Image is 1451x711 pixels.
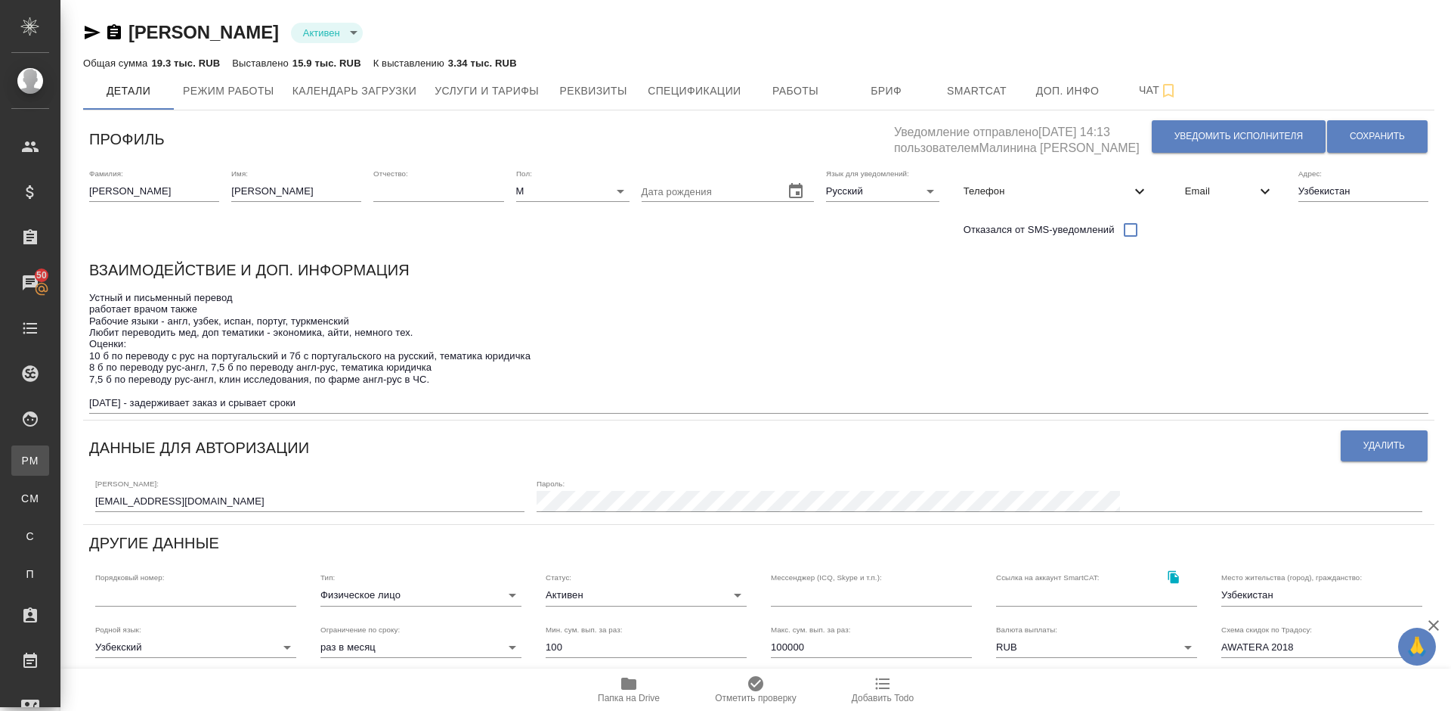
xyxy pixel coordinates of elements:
p: 15.9 тыс. RUB [292,57,361,69]
div: раз в месяц [320,637,521,658]
label: Родной язык: [95,626,141,633]
p: Выставлено [232,57,292,69]
label: Статус: [546,574,571,582]
span: Чат [1122,81,1195,100]
div: Физическое лицо [320,585,521,606]
div: Телефон [951,175,1161,208]
span: CM [19,491,42,506]
button: Удалить [1341,430,1428,461]
h6: Данные для авторизации [89,436,309,460]
button: Папка на Drive [565,669,692,711]
label: Язык для уведомлений: [826,169,909,177]
span: Smartcat [941,82,1013,101]
a: 50 [4,264,57,302]
a: П [11,559,49,589]
svg: Подписаться [1159,82,1177,100]
span: Уведомить исполнителя [1174,130,1303,143]
span: Режим работы [183,82,274,101]
p: Общая сумма [83,57,151,69]
span: Сохранить [1350,130,1405,143]
button: 🙏 [1398,628,1436,666]
span: Телефон [964,184,1131,199]
button: Скопировать ссылку для ЯМессенджера [83,23,101,42]
span: Спецификации [648,82,741,101]
label: Фамилия: [89,169,123,177]
span: Доп. инфо [1032,82,1104,101]
h6: Другие данные [89,531,219,555]
a: С [11,521,49,551]
label: Валюта выплаты: [996,626,1057,633]
div: Русский [826,181,939,202]
h6: Профиль [89,127,165,151]
a: CM [11,483,49,514]
label: Порядковый номер: [95,574,164,582]
p: 19.3 тыс. RUB [151,57,220,69]
div: М [516,181,630,202]
span: Удалить [1363,439,1405,452]
span: Email [1185,184,1256,199]
span: Отказался от SMS-уведомлений [964,222,1115,238]
label: Тип: [320,574,335,582]
button: Сохранить [1327,120,1428,153]
button: Уведомить исполнителя [1152,120,1326,153]
button: Активен [299,26,345,39]
label: Макс. сум. вып. за раз: [771,626,851,633]
label: Мессенджер (ICQ, Skype и т.п.): [771,574,882,582]
label: Имя: [231,169,248,177]
span: Реквизиты [557,82,630,101]
span: Работы [760,82,832,101]
button: Отметить проверку [692,669,819,711]
h6: Взаимодействие и доп. информация [89,258,410,282]
span: Бриф [850,82,923,101]
div: Активен [546,585,747,606]
span: PM [19,453,42,468]
label: Место жительства (город), гражданство: [1221,574,1362,582]
label: Мин. сум. вып. за раз: [546,626,623,633]
span: Отметить проверку [715,693,796,703]
label: Схема скидок по Традосу: [1221,626,1312,633]
p: 3.34 тыс. RUB [448,57,517,69]
div: Активен [291,23,363,43]
span: 50 [27,268,56,283]
span: Папка на Drive [598,693,660,703]
div: AWATERA 2018 [1221,637,1422,658]
span: П [19,567,42,582]
label: Пол: [516,169,532,177]
a: PM [11,446,49,476]
a: [PERSON_NAME] [128,22,279,42]
span: Услуги и тарифы [435,82,539,101]
label: Ограничение по сроку: [320,626,400,633]
button: Скопировать ссылку [105,23,123,42]
p: К выставлению [373,57,448,69]
h5: Уведомление отправлено [DATE] 14:13 пользователем Малинина [PERSON_NAME] [894,116,1151,157]
button: Скопировать ссылку [1158,561,1189,592]
span: Детали [92,82,165,101]
label: Ссылка на аккаунт SmartCAT: [996,574,1100,582]
span: С [19,529,42,544]
span: Добавить Todo [852,693,914,703]
label: Отчество: [373,169,408,177]
button: Добавить Todo [819,669,946,711]
div: Email [1173,175,1286,208]
label: [PERSON_NAME]: [95,480,159,487]
label: Пароль: [537,480,565,487]
textarea: Устный и письменный перевод работает врачом также Рабочие языки - англ, узбек, испан, португ, тур... [89,292,1428,408]
span: Календарь загрузки [292,82,417,101]
div: RUB [996,637,1197,658]
div: Узбекский [95,637,296,658]
label: Адрес: [1298,169,1322,177]
span: 🙏 [1404,631,1430,663]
